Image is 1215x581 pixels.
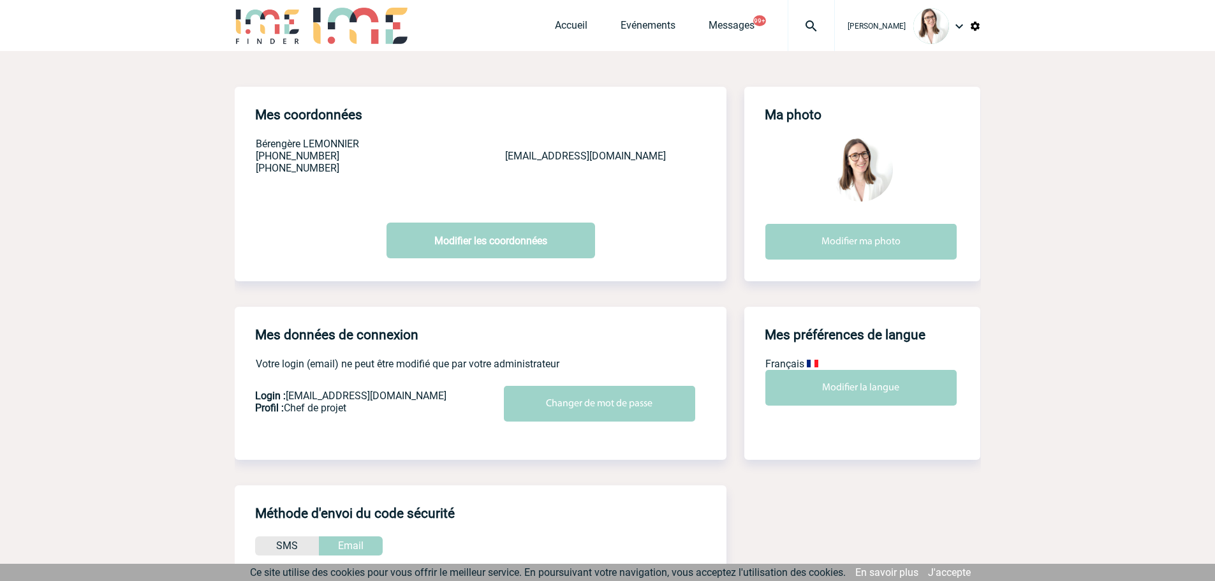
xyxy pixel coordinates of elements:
a: Messages [709,19,755,37]
p: Votre login (email) ne peut être modifié que par votre administrateur [256,358,726,370]
a: Accueil [555,19,587,37]
span: [PHONE_NUMBER] [256,150,339,162]
span: Login : [255,390,286,402]
p: SMS [276,536,298,555]
a: J'accepte [928,566,971,578]
img: 122719-0.jpg [829,138,893,202]
p: Email [338,536,364,555]
input: Modifier ma photo [765,224,957,260]
h4: Méthode d'envoi du code sécurité [255,506,455,521]
img: 122719-0.jpg [913,8,949,44]
span: Bérengère [256,138,300,150]
a: En savoir plus [855,566,918,578]
img: IME-Finder [235,8,301,44]
p: Chef de projet [255,402,499,414]
span: LEMONNIER [303,138,359,150]
h4: Mes préférences de langue [765,327,925,342]
h4: Mes coordonnées [255,107,362,122]
span: Profil : [255,402,284,414]
span: Français [765,358,804,370]
input: Changer de mot de passe [504,386,695,422]
input: Modifier la langue [765,370,957,406]
a: Modifier les coordonnées [387,223,595,258]
span: Ce site utilise des cookies pour vous offrir le meilleur service. En poursuivant votre navigation... [250,566,846,578]
p: [EMAIL_ADDRESS][DOMAIN_NAME] [255,390,499,402]
a: Evénements [621,19,675,37]
img: fr [807,360,818,367]
span: [PERSON_NAME] [848,22,906,31]
h4: Ma photo [765,107,821,122]
button: 99+ [753,15,766,26]
span: [EMAIL_ADDRESS][DOMAIN_NAME] [505,150,666,162]
span: [PHONE_NUMBER] [256,162,339,174]
h4: Mes données de connexion [255,327,418,342]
